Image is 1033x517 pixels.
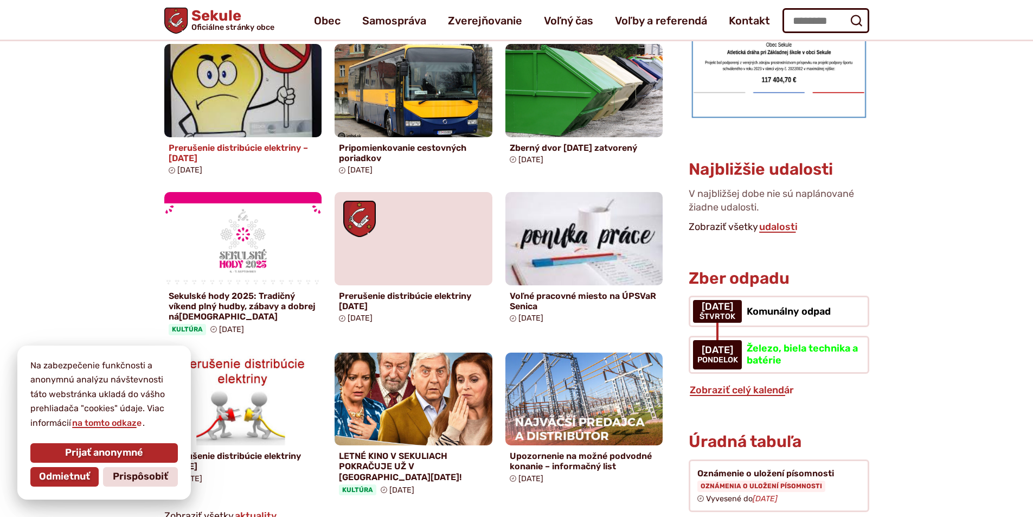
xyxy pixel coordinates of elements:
h4: Prerušenie distribúcie elektriny [DATE] [169,451,318,471]
a: Upozornenie na možné podvodné konanie – informačný list [DATE] [505,353,663,488]
span: Oficiálne stránky obce [191,23,274,31]
a: Logo Sekule, prejsť na domovskú stránku. [164,8,274,34]
span: [DATE] [348,314,373,323]
h3: Zber odpadu [689,270,869,288]
h3: Najbližšie udalosti [689,161,833,178]
p: Zobraziť všetky [689,219,869,235]
h4: Pripomienkovanie cestovných poriadkov [339,143,488,163]
img: Prejsť na domovskú stránku [164,8,188,34]
a: Voľby a referendá [615,5,707,36]
a: LETNÉ KINO V SEKULIACH POKRAČUJE UŽ V [GEOGRAPHIC_DATA][DATE]! Kultúra [DATE] [335,353,492,500]
a: Prerušenie distribúcie elektriny [DATE] [DATE] [335,192,492,327]
span: [DATE] [177,165,202,175]
span: [DATE] [348,165,373,175]
a: Pripomienkovanie cestovných poriadkov [DATE] [335,44,492,179]
a: Zobraziť všetky udalosti [758,221,799,233]
button: Prijať anonymné [30,443,178,463]
span: [DATE] [518,474,543,483]
p: Na zabezpečenie funkčnosti a anonymnú analýzu návštevnosti táto webstránka ukladá do vášho prehli... [30,359,178,430]
span: Prispôsobiť [113,471,168,483]
a: Zobraziť celý kalendár [689,384,795,396]
h4: Zberný dvor [DATE] zatvorený [510,143,659,153]
h4: Sekulské hody 2025: Tradičný víkend plný hudby, zábavy a dobrej ná[DEMOGRAPHIC_DATA] [169,291,318,322]
a: Kontakt [729,5,770,36]
span: [DATE] [389,486,414,495]
h4: Voľné pracovné miesto na ÚPSVaR Senica [510,291,659,311]
h3: Úradná tabuľa [689,433,801,451]
span: Odmietnuť [39,471,90,483]
h4: LETNÉ KINO V SEKULIACH POKRAČUJE UŽ V [GEOGRAPHIC_DATA][DATE]! [339,451,488,482]
button: Prispôsobiť [103,467,178,487]
a: Obec [314,5,341,36]
a: Prerušenie distribúcie elektriny [DATE] [DATE] [164,353,322,488]
span: [DATE] [697,345,738,356]
p: V najbližšej dobe nie sú naplánované žiadne udalosti. [689,187,869,219]
span: [DATE] [219,325,244,334]
span: Železo, biela technika a batérie [747,342,858,366]
span: Kultúra [339,484,376,495]
span: [DATE] [700,302,735,312]
a: Samospráva [362,5,426,36]
span: [DATE] [518,314,543,323]
a: Voľný čas [544,5,593,36]
a: Voľné pracovné miesto na ÚPSVaR Senica [DATE] [505,192,663,327]
span: Komunálny odpad [747,305,831,317]
a: Prerušenie distribúcie elektriny – [DATE] [DATE] [164,44,322,179]
a: Komunálny odpad [DATE] štvrtok [689,296,869,327]
a: Železo, biela technika a batérie [DATE] pondelok [689,336,869,373]
span: štvrtok [700,312,735,321]
a: Oznámenie o uložení písomnosti Oznámenia o uložení písomnosti Vyvesené do[DATE] [689,459,869,512]
a: na tomto odkaze [71,418,143,428]
a: Zverejňovanie [448,5,522,36]
a: Sekulské hody 2025: Tradičný víkend plný hudby, zábavy a dobrej ná[DEMOGRAPHIC_DATA] Kultúra [DATE] [164,192,322,340]
button: Odmietnuť [30,467,99,487]
a: Zberný dvor [DATE] zatvorený [DATE] [505,44,663,169]
h1: Sekule [188,9,274,31]
span: Kultúra [169,324,206,335]
span: Prijať anonymné [65,447,143,459]
h4: Prerušenie distribúcie elektriny – [DATE] [169,143,318,163]
h4: Upozornenie na možné podvodné konanie – informačný list [510,451,659,471]
h4: Prerušenie distribúcie elektriny [DATE] [339,291,488,311]
span: [DATE] [518,155,543,164]
span: pondelok [697,356,738,365]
